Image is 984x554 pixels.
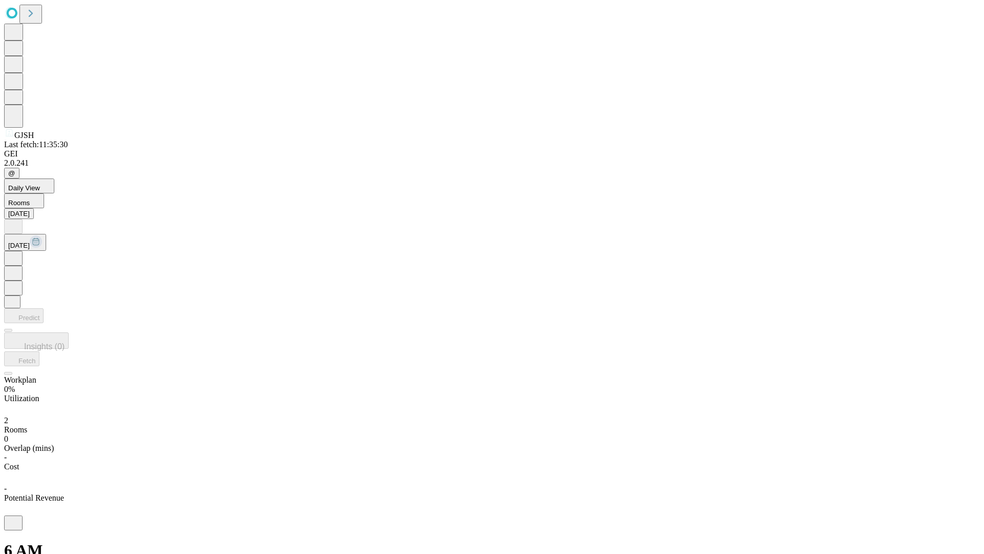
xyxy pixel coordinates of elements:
button: Daily View [4,179,54,193]
span: Last fetch: 11:35:30 [4,140,68,149]
span: @ [8,169,15,177]
span: Workplan [4,375,36,384]
span: Overlap (mins) [4,444,54,452]
span: Rooms [4,425,27,434]
span: - [4,453,7,462]
div: 2.0.241 [4,159,980,168]
button: [DATE] [4,234,46,251]
span: Cost [4,462,19,471]
button: Rooms [4,193,44,208]
button: Insights (0) [4,332,69,349]
span: 0% [4,385,15,393]
button: Fetch [4,351,39,366]
span: Potential Revenue [4,493,64,502]
button: [DATE] [4,208,34,219]
button: Predict [4,308,44,323]
span: Rooms [8,199,30,207]
span: 2 [4,416,8,425]
span: [DATE] [8,242,30,249]
span: Utilization [4,394,39,403]
span: Insights (0) [24,342,65,351]
span: 0 [4,434,8,443]
span: Daily View [8,184,40,192]
div: GEI [4,149,980,159]
button: @ [4,168,19,179]
span: - [4,484,7,493]
span: GJSH [14,131,34,140]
